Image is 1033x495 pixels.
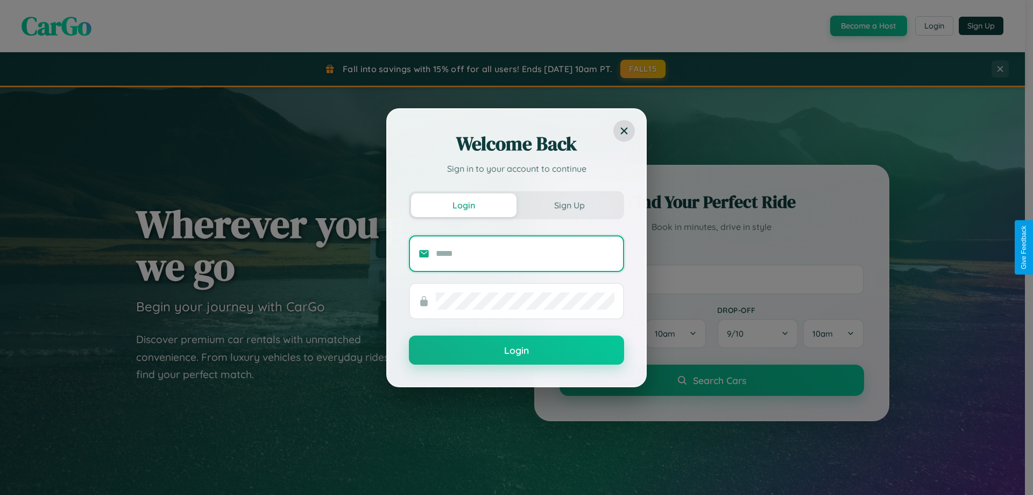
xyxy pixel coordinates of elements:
[411,193,516,217] button: Login
[516,193,622,217] button: Sign Up
[409,162,624,175] p: Sign in to your account to continue
[409,131,624,157] h2: Welcome Back
[409,336,624,365] button: Login
[1020,226,1028,269] div: Give Feedback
